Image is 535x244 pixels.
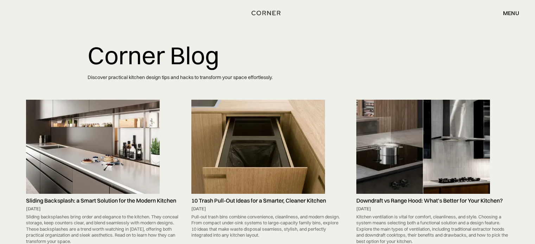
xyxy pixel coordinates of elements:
a: 10 Trash Pull-Out Ideas for a Smarter, Cleaner Kitchen[DATE]Pull-out trash bins combine convenien... [188,100,348,240]
h5: Downdraft vs Range Hood: What’s Better for Your Kitchen? [356,197,509,204]
div: [DATE] [191,206,344,212]
h1: Corner Blog [88,42,448,69]
div: menu [503,10,519,16]
a: home [249,8,286,18]
div: [DATE] [356,206,509,212]
h5: Sliding Backsplash: a Smart Solution for the Modern Kitchen [26,197,179,204]
div: [DATE] [26,206,179,212]
p: Discover practical kitchen design tips and hacks to transform your space effortlessly. [88,69,448,86]
h5: 10 Trash Pull-Out Ideas for a Smarter, Cleaner Kitchen [191,197,344,204]
div: menu [496,7,519,19]
div: Pull-out trash bins combine convenience, cleanliness, and modern design. From compact under-sink ... [191,212,344,240]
